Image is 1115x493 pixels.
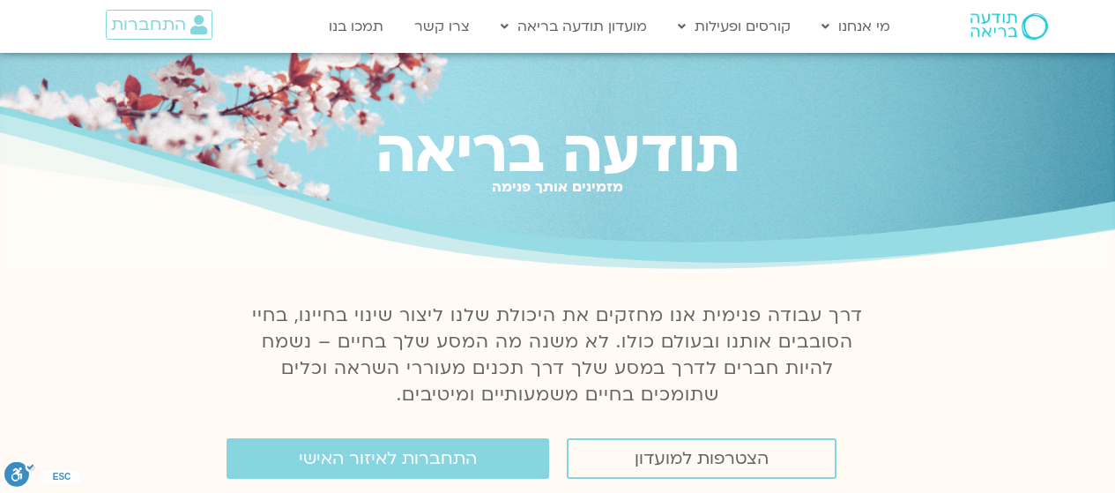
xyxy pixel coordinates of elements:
[635,449,769,468] span: הצטרפות למועדון
[111,15,186,34] span: התחברות
[567,438,836,479] a: הצטרפות למועדון
[106,10,212,40] a: התחברות
[320,10,392,43] a: תמכו בנו
[669,10,799,43] a: קורסים ופעילות
[299,449,477,468] span: התחברות לאיזור האישי
[242,303,873,408] p: דרך עבודה פנימית אנו מחזקים את היכולת שלנו ליצור שינוי בחיינו, בחיי הסובבים אותנו ובעולם כולו. לא...
[227,438,549,479] a: התחברות לאיזור האישי
[492,10,656,43] a: מועדון תודעה בריאה
[405,10,479,43] a: צרו קשר
[813,10,899,43] a: מי אנחנו
[970,13,1048,40] img: תודעה בריאה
